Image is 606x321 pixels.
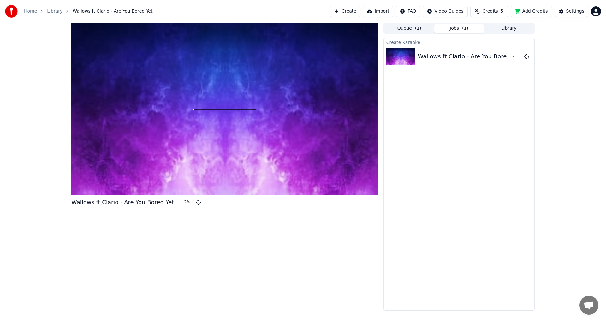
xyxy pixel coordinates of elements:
div: Open chat [579,296,598,315]
button: Add Credits [511,6,552,17]
button: Queue [384,24,434,33]
button: FAQ [396,6,420,17]
nav: breadcrumb [24,8,152,15]
button: Import [363,6,393,17]
a: Library [47,8,62,15]
div: Settings [566,8,584,15]
button: Create [330,6,360,17]
div: 2 % [512,54,522,59]
a: Home [24,8,37,15]
button: Video Guides [423,6,468,17]
img: youka [5,5,18,18]
span: ( 1 ) [415,25,421,32]
button: Jobs [434,24,484,33]
span: 5 [501,8,503,15]
div: Create Karaoke [384,38,534,46]
button: Settings [555,6,588,17]
button: Credits5 [470,6,508,17]
div: Wallows ft Clario - Are You Bored Yet [418,52,520,61]
span: Credits [482,8,498,15]
div: 2 % [184,200,193,205]
span: Wallows ft Clario - Are You Bored Yet [73,8,152,15]
button: Library [484,24,534,33]
span: ( 1 ) [462,25,468,32]
div: Wallows ft Clario - Are You Bored Yet [71,198,174,207]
